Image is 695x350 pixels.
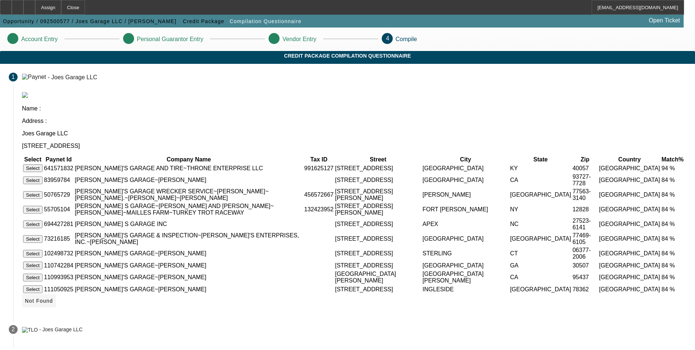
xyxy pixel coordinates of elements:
th: Zip [572,156,598,163]
td: 93727-7728 [572,173,598,187]
td: [STREET_ADDRESS] [334,173,421,187]
td: 132423952 [304,203,334,216]
th: Select [23,156,43,163]
td: NY [510,203,572,216]
span: Credit Package [183,18,224,24]
button: Select [23,262,42,269]
td: [GEOGRAPHIC_DATA] [599,285,661,294]
td: [GEOGRAPHIC_DATA] [599,164,661,172]
span: Not Found [25,298,53,304]
td: CA [510,173,572,187]
td: [PERSON_NAME]'S GARAGE~[PERSON_NAME] [74,173,303,187]
td: [GEOGRAPHIC_DATA] [422,173,509,187]
td: CT [510,247,572,260]
button: Select [23,235,42,243]
td: 55705104 [44,203,74,216]
td: [PERSON_NAME] [422,188,509,202]
a: Open Ticket [646,14,683,27]
td: 12828 [572,203,598,216]
p: Name : [22,105,686,112]
td: NC [510,217,572,231]
td: 84 % [661,232,684,246]
td: 06377-2006 [572,247,598,260]
td: 73216185 [44,232,74,246]
span: Credit Package Compilation Questionnaire [5,53,690,59]
p: [STREET_ADDRESS] [22,143,686,149]
button: Select [23,285,42,293]
button: Select [23,250,42,258]
td: [GEOGRAPHIC_DATA] [422,232,509,246]
span: 4 [386,35,389,41]
button: Select [23,164,42,172]
th: City [422,156,509,163]
td: [PERSON_NAME] S GARAGE INC [74,217,303,231]
td: [PERSON_NAME] S GARAGE~[PERSON_NAME] AND [PERSON_NAME]~[PERSON_NAME]~MAILLES FARM~TURKEY TROT RAC... [74,203,303,216]
td: [GEOGRAPHIC_DATA] [599,261,661,270]
button: Select [23,191,42,199]
td: 84 % [661,261,684,270]
td: 95437 [572,270,598,284]
td: [GEOGRAPHIC_DATA] [599,203,661,216]
td: 77563-3140 [572,188,598,202]
th: Paynet Id [44,156,74,163]
td: [STREET_ADDRESS][PERSON_NAME] [334,188,421,202]
td: [GEOGRAPHIC_DATA][PERSON_NAME] [422,270,509,284]
td: [PERSON_NAME]'S GARAGE~[PERSON_NAME] [74,270,303,284]
td: [GEOGRAPHIC_DATA] [599,232,661,246]
td: [GEOGRAPHIC_DATA] [510,188,572,202]
td: 456572667 [304,188,334,202]
td: INGLESIDE [422,285,509,294]
td: [GEOGRAPHIC_DATA] [599,247,661,260]
td: KY [510,164,572,172]
th: Match% [661,156,684,163]
span: Opportunity / 092500577 / Joes Garage LLC / [PERSON_NAME] [3,18,177,24]
td: 641571832 [44,164,74,172]
td: 27523-6141 [572,217,598,231]
button: Select [23,176,42,184]
td: FORT [PERSON_NAME] [422,203,509,216]
td: 84 % [661,203,684,216]
td: 84 % [661,270,684,284]
td: [GEOGRAPHIC_DATA] [422,164,509,172]
td: [GEOGRAPHIC_DATA] [510,285,572,294]
td: 991625127 [304,164,334,172]
td: [STREET_ADDRESS] [334,164,421,172]
img: TLO [22,327,38,333]
th: State [510,156,572,163]
td: [STREET_ADDRESS] [334,285,421,294]
button: Select [23,220,42,228]
td: [GEOGRAPHIC_DATA] [422,261,509,270]
td: APEX [422,217,509,231]
td: [GEOGRAPHIC_DATA] [510,232,572,246]
td: [STREET_ADDRESS] [334,247,421,260]
td: [STREET_ADDRESS] [334,217,421,231]
div: - Joes Garage LLC [48,74,97,80]
td: 84 % [661,247,684,260]
td: 110993953 [44,270,74,284]
td: 84 % [661,173,684,187]
span: 2 [12,326,15,333]
p: Joes Garage LLC [22,130,686,137]
td: [STREET_ADDRESS][PERSON_NAME] [334,203,421,216]
button: Select [23,206,42,214]
td: 694427281 [44,217,74,231]
p: Compile [396,36,417,43]
td: [PERSON_NAME]'S GARAGE & INSPECTION~[PERSON_NAME]'S ENTERPRISES, INC.~[PERSON_NAME] [74,232,303,246]
td: [PERSON_NAME]'S GARAGE~[PERSON_NAME] [74,261,303,270]
th: Street [334,156,421,163]
td: 94 % [661,164,684,172]
td: 78362 [572,285,598,294]
span: 1 [12,74,15,80]
td: 84 % [661,188,684,202]
td: 110742284 [44,261,74,270]
td: STERLING [422,247,509,260]
td: [GEOGRAPHIC_DATA] [599,188,661,202]
td: CA [510,270,572,284]
td: [STREET_ADDRESS] [334,261,421,270]
td: 30507 [572,261,598,270]
img: paynet_logo.jpg [22,92,28,98]
img: Paynet [22,74,46,80]
td: [PERSON_NAME]'S GARAGE WRECKER SERVICE~[PERSON_NAME]~[PERSON_NAME].~[PERSON_NAME]~[PERSON_NAME] [74,188,303,202]
span: Compilation Questionnaire [230,18,302,24]
td: [GEOGRAPHIC_DATA] [599,270,661,284]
